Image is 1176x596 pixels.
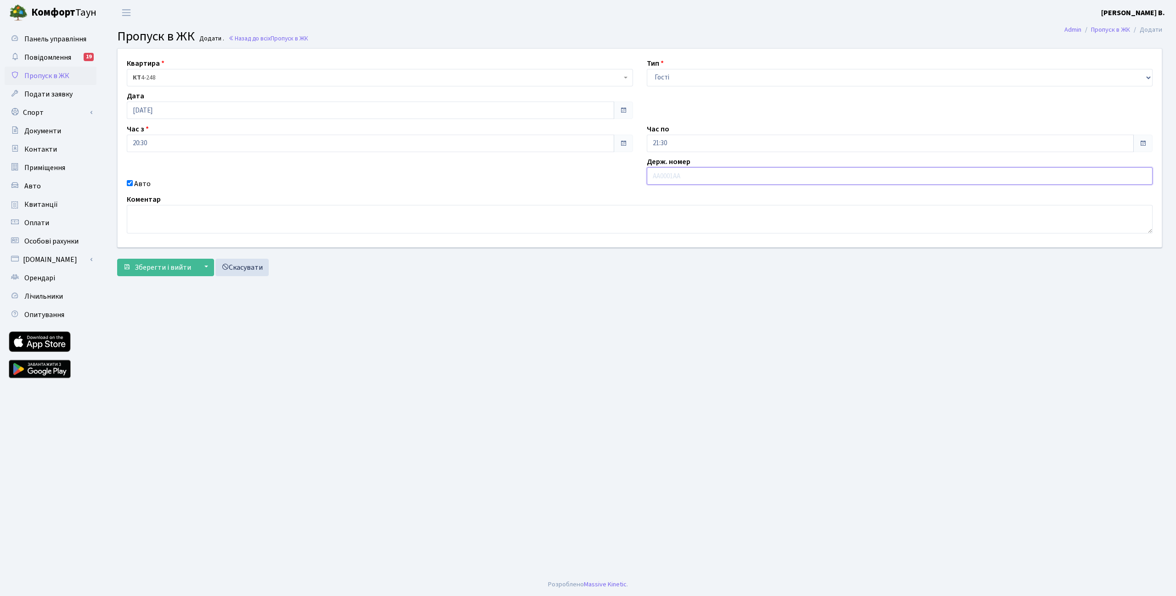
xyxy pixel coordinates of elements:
span: Квитанції [24,199,58,210]
span: Приміщення [24,163,65,173]
div: Розроблено . [548,579,628,590]
a: Особові рахунки [5,232,96,250]
label: Дата [127,91,144,102]
b: [PERSON_NAME] В. [1101,8,1165,18]
span: Документи [24,126,61,136]
span: <b>КТ</b>&nbsp;&nbsp;&nbsp;&nbsp;4-248 [133,73,622,82]
span: <b>КТ</b>&nbsp;&nbsp;&nbsp;&nbsp;4-248 [127,69,633,86]
span: Зберегти і вийти [135,262,191,272]
span: Пропуск в ЖК [271,34,308,43]
input: AA0001AA [647,167,1153,185]
img: logo.png [9,4,28,22]
button: Переключити навігацію [115,5,138,20]
label: Час по [647,124,669,135]
a: Оплати [5,214,96,232]
label: Коментар [127,194,161,205]
label: Держ. номер [647,156,690,167]
a: Контакти [5,140,96,159]
span: Повідомлення [24,52,71,62]
span: Пропуск в ЖК [117,27,195,45]
a: [DOMAIN_NAME] [5,250,96,269]
a: Скасувати [215,259,269,276]
span: Особові рахунки [24,236,79,246]
a: Квитанції [5,195,96,214]
label: Квартира [127,58,164,69]
a: Пропуск в ЖК [1091,25,1130,34]
div: 19 [84,53,94,61]
a: Спорт [5,103,96,122]
label: Час з [127,124,149,135]
a: Назад до всіхПропуск в ЖК [228,34,308,43]
button: Зберегти і вийти [117,259,197,276]
a: Орендарі [5,269,96,287]
a: Admin [1064,25,1081,34]
a: Приміщення [5,159,96,177]
span: Авто [24,181,41,191]
label: Авто [134,178,151,189]
span: Оплати [24,218,49,228]
a: Повідомлення19 [5,48,96,67]
a: Massive Kinetic [584,579,627,589]
span: Контакти [24,144,57,154]
span: Панель управління [24,34,86,44]
span: Таун [31,5,96,21]
span: Пропуск в ЖК [24,71,69,81]
a: Документи [5,122,96,140]
a: Пропуск в ЖК [5,67,96,85]
span: Лічильники [24,291,63,301]
small: Додати . [198,35,224,43]
a: Подати заявку [5,85,96,103]
span: Опитування [24,310,64,320]
span: Подати заявку [24,89,73,99]
span: Орендарі [24,273,55,283]
li: Додати [1130,25,1162,35]
b: Комфорт [31,5,75,20]
a: [PERSON_NAME] В. [1101,7,1165,18]
a: Опитування [5,306,96,324]
a: Панель управління [5,30,96,48]
nav: breadcrumb [1051,20,1176,40]
a: Лічильники [5,287,96,306]
label: Тип [647,58,664,69]
b: КТ [133,73,141,82]
a: Авто [5,177,96,195]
